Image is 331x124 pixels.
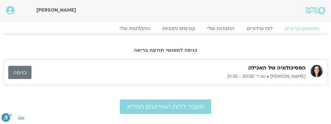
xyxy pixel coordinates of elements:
h3: הפסיכולוגיה של האכילה [248,64,306,72]
img: הילה אפללו [311,65,323,77]
p: [PERSON_NAME] • יום ד׳ 20:00 - 21:30 [31,73,306,80]
a: לוח שידורים [241,25,279,32]
a: קורסים ותכניות [156,25,201,32]
span: מעבר ללוח האירועים המלא [127,103,204,110]
span: [PERSON_NAME] [36,7,76,13]
a: מעבר ללוח האירועים המלא [120,100,211,114]
a: כניסה [8,66,31,79]
a: ההקלטות שלי [113,25,156,32]
a: התכניות שלי [201,25,241,32]
nav: Menu [6,25,325,32]
a: מפגשים קרובים [279,25,325,32]
h2: כניסה למפגשי תודעה בריאה [3,47,328,53]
